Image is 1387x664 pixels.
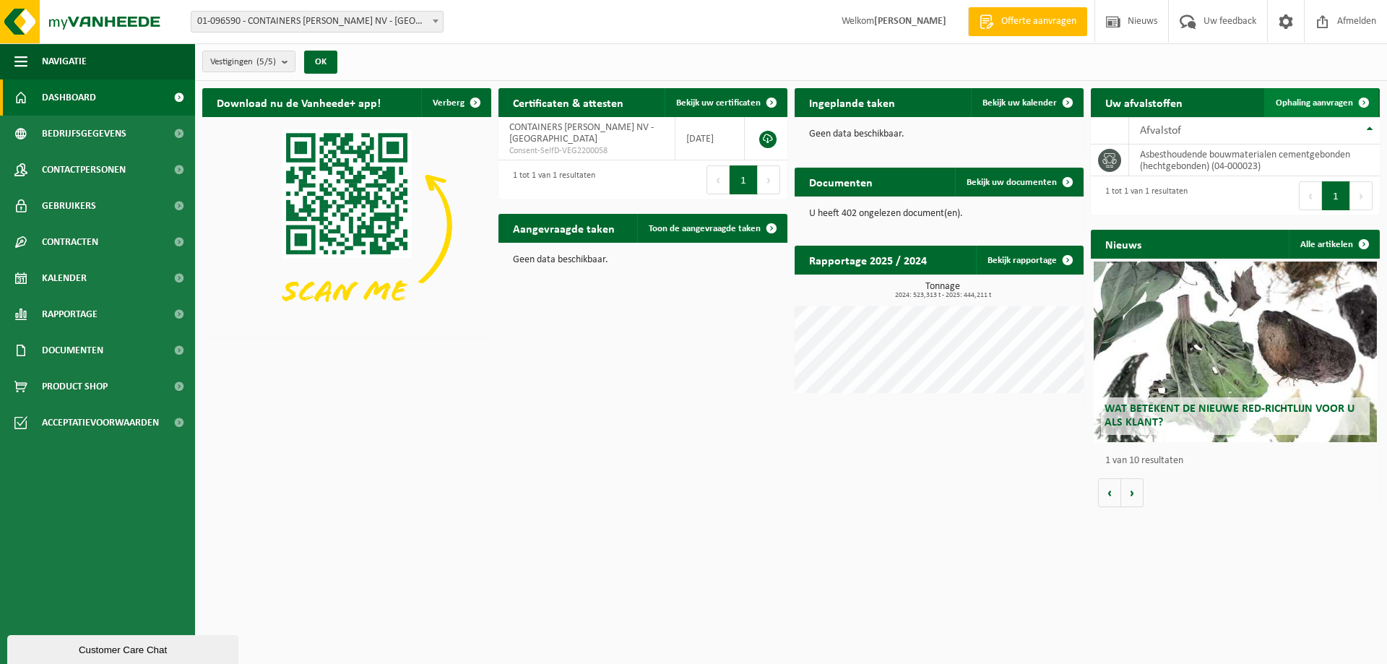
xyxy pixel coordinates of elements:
[1350,181,1373,210] button: Next
[42,79,96,116] span: Dashboard
[967,178,1057,187] span: Bekijk uw documenten
[433,98,465,108] span: Verberg
[506,164,595,196] div: 1 tot 1 van 1 resultaten
[802,292,1084,299] span: 2024: 523,313 t - 2025: 444,211 t
[42,224,98,260] span: Contracten
[42,260,87,296] span: Kalender
[42,368,108,405] span: Product Shop
[202,117,491,334] img: Download de VHEPlus App
[1322,181,1350,210] button: 1
[42,43,87,79] span: Navigatie
[955,168,1082,197] a: Bekijk uw documenten
[1276,98,1353,108] span: Ophaling aanvragen
[730,165,758,194] button: 1
[509,122,654,145] span: CONTAINERS [PERSON_NAME] NV - [GEOGRAPHIC_DATA]
[1264,88,1378,117] a: Ophaling aanvragen
[1091,230,1156,258] h2: Nieuws
[1129,145,1380,176] td: asbesthoudende bouwmaterialen cementgebonden (hechtgebonden) (04-000023)
[971,88,1082,117] a: Bekijk uw kalender
[421,88,490,117] button: Verberg
[707,165,730,194] button: Previous
[42,116,126,152] span: Bedrijfsgegevens
[210,51,276,73] span: Vestigingen
[42,332,103,368] span: Documenten
[637,214,786,243] a: Toon de aangevraagde taken
[998,14,1080,29] span: Offerte aanvragen
[802,282,1084,299] h3: Tonnage
[304,51,337,74] button: OK
[795,168,887,196] h2: Documenten
[795,246,941,274] h2: Rapportage 2025 / 2024
[498,88,638,116] h2: Certificaten & attesten
[1098,180,1188,212] div: 1 tot 1 van 1 resultaten
[1289,230,1378,259] a: Alle artikelen
[1098,478,1121,507] button: Vorige
[758,165,780,194] button: Next
[191,12,443,32] span: 01-096590 - CONTAINERS JAN HAECK NV - BRUGGE
[1105,456,1373,466] p: 1 van 10 resultaten
[982,98,1057,108] span: Bekijk uw kalender
[202,88,395,116] h2: Download nu de Vanheede+ app!
[1121,478,1144,507] button: Volgende
[968,7,1087,36] a: Offerte aanvragen
[191,11,444,33] span: 01-096590 - CONTAINERS JAN HAECK NV - BRUGGE
[7,632,241,664] iframe: chat widget
[513,255,773,265] p: Geen data beschikbaar.
[809,209,1069,219] p: U heeft 402 ongelezen document(en).
[976,246,1082,275] a: Bekijk rapportage
[676,98,761,108] span: Bekijk uw certificaten
[42,188,96,224] span: Gebruikers
[42,405,159,441] span: Acceptatievoorwaarden
[42,296,98,332] span: Rapportage
[665,88,786,117] a: Bekijk uw certificaten
[675,117,745,160] td: [DATE]
[795,88,909,116] h2: Ingeplande taken
[809,129,1069,139] p: Geen data beschikbaar.
[498,214,629,242] h2: Aangevraagde taken
[1091,88,1197,116] h2: Uw afvalstoffen
[1105,403,1354,428] span: Wat betekent de nieuwe RED-richtlijn voor u als klant?
[649,224,761,233] span: Toon de aangevraagde taken
[1140,125,1181,137] span: Afvalstof
[1094,262,1377,442] a: Wat betekent de nieuwe RED-richtlijn voor u als klant?
[202,51,295,72] button: Vestigingen(5/5)
[509,145,664,157] span: Consent-SelfD-VEG2200058
[1299,181,1322,210] button: Previous
[256,57,276,66] count: (5/5)
[874,16,946,27] strong: [PERSON_NAME]
[42,152,126,188] span: Contactpersonen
